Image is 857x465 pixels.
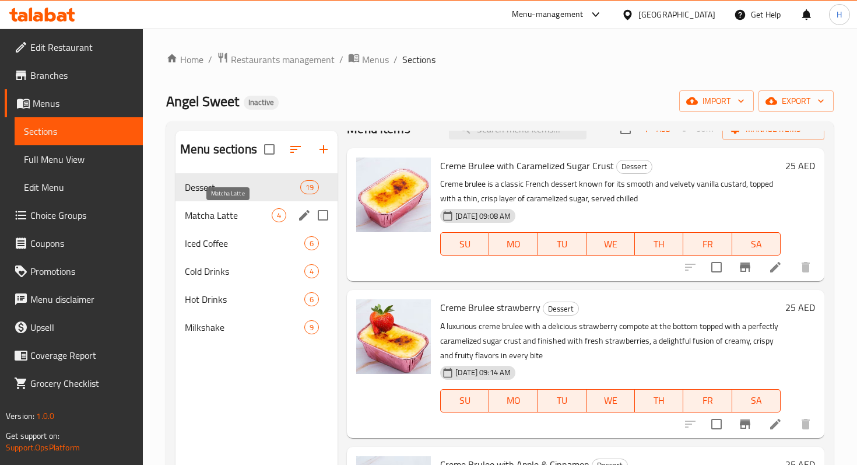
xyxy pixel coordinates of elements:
a: Menus [5,89,143,117]
div: Dessert [543,302,579,316]
span: MO [494,392,533,409]
span: Grocery Checklist [30,376,134,390]
span: Milkshake [185,320,304,334]
span: Get support on: [6,428,59,443]
span: SA [737,236,776,253]
a: Menu disclaimer [5,285,143,313]
a: Promotions [5,257,143,285]
span: Menus [362,53,389,67]
span: TU [543,392,582,409]
div: Iced Coffee6 [175,229,338,257]
button: WE [586,389,635,412]
span: Sections [24,124,134,138]
span: H [837,8,842,21]
span: Upsell [30,320,134,334]
span: Sort sections [282,135,310,163]
span: 6 [305,294,318,305]
a: Grocery Checklist [5,369,143,397]
span: Inactive [244,97,279,107]
img: Creme Brulee strawberry [356,299,431,374]
button: TU [538,232,586,256]
span: Select to update [704,255,729,279]
span: Hot Drinks [185,292,304,306]
h2: Menu items [347,120,410,138]
button: SU [440,232,489,256]
span: Menu disclaimer [30,292,134,306]
a: Edit menu item [768,417,782,431]
button: delete [792,253,820,281]
span: Version: [6,408,34,424]
nav: breadcrumb [166,52,834,67]
span: TH [640,236,679,253]
button: delete [792,410,820,438]
button: Add section [310,135,338,163]
button: TH [635,232,683,256]
a: Support.OpsPlatform [6,440,80,455]
span: Creme Brulee strawberry [440,299,540,316]
div: Dessert19 [175,173,338,201]
div: Inactive [244,96,279,110]
div: items [300,180,319,194]
span: Manage items [732,122,815,137]
span: Cold Drinks [185,264,304,278]
span: Iced Coffee [185,236,304,250]
span: 6 [305,238,318,249]
div: Dessert [616,160,652,174]
a: Restaurants management [217,52,335,67]
h6: 25 AED [785,299,815,316]
button: SA [732,389,781,412]
nav: Menu sections [175,169,338,346]
p: Creme brulee is a classic French dessert known for its smooth and velvety vanilla custard, topped... [440,177,781,206]
button: WE [586,232,635,256]
span: Sections [402,53,435,67]
span: [DATE] 09:08 AM [451,211,515,222]
li: / [339,53,343,67]
span: Creme Brulee with Caramelized Sugar Crust [440,157,614,174]
span: 4 [272,210,286,221]
button: MO [489,232,538,256]
span: 9 [305,322,318,333]
span: Menus [33,96,134,110]
a: Upsell [5,313,143,341]
a: Edit Restaurant [5,33,143,61]
span: 1.0.0 [36,408,54,424]
span: 4 [305,266,318,277]
span: FR [688,236,727,253]
li: / [208,53,212,67]
span: Choice Groups [30,208,134,222]
span: WE [591,392,630,409]
span: SA [737,392,776,409]
span: Branches [30,68,134,82]
span: 19 [301,182,318,193]
a: Choice Groups [5,201,143,229]
button: MO [489,389,538,412]
span: Dessert [543,302,578,316]
a: Full Menu View [15,145,143,173]
button: SU [440,389,489,412]
span: Coverage Report [30,348,134,362]
span: export [768,94,824,109]
h2: Menu sections [180,141,257,158]
img: Creme Brulee with Caramelized Sugar Crust [356,158,431,232]
span: Dessert [185,180,300,194]
button: FR [683,232,732,256]
a: Home [166,53,203,67]
div: Matcha Latte4edit [175,201,338,229]
span: [DATE] 09:14 AM [451,367,515,378]
span: import [689,94,744,109]
button: export [758,90,834,112]
li: / [394,53,398,67]
span: WE [591,236,630,253]
div: items [304,264,319,278]
a: Edit Menu [15,173,143,201]
div: items [304,236,319,250]
button: TH [635,389,683,412]
span: Coupons [30,236,134,250]
button: import [679,90,754,112]
button: SA [732,232,781,256]
span: SU [445,236,484,253]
